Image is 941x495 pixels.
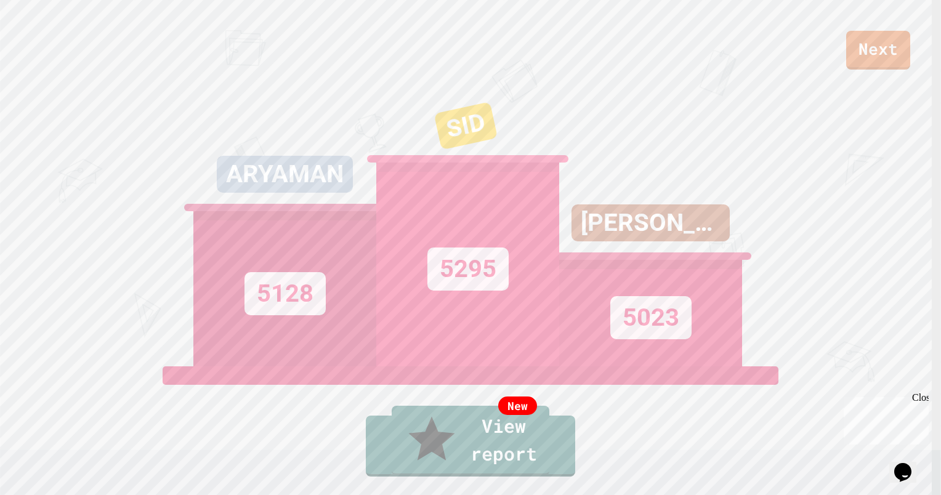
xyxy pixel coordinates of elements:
[889,446,929,483] iframe: chat widget
[610,296,692,339] div: 5023
[427,247,509,291] div: 5295
[498,396,537,415] div: New
[217,156,353,193] div: ARYAMAN
[5,5,85,78] div: Chat with us now!Close
[571,204,730,241] div: [PERSON_NAME]
[839,392,929,445] iframe: chat widget
[392,406,549,476] a: View report
[846,31,910,70] a: Next
[244,272,326,315] div: 5128
[434,102,498,150] div: SID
